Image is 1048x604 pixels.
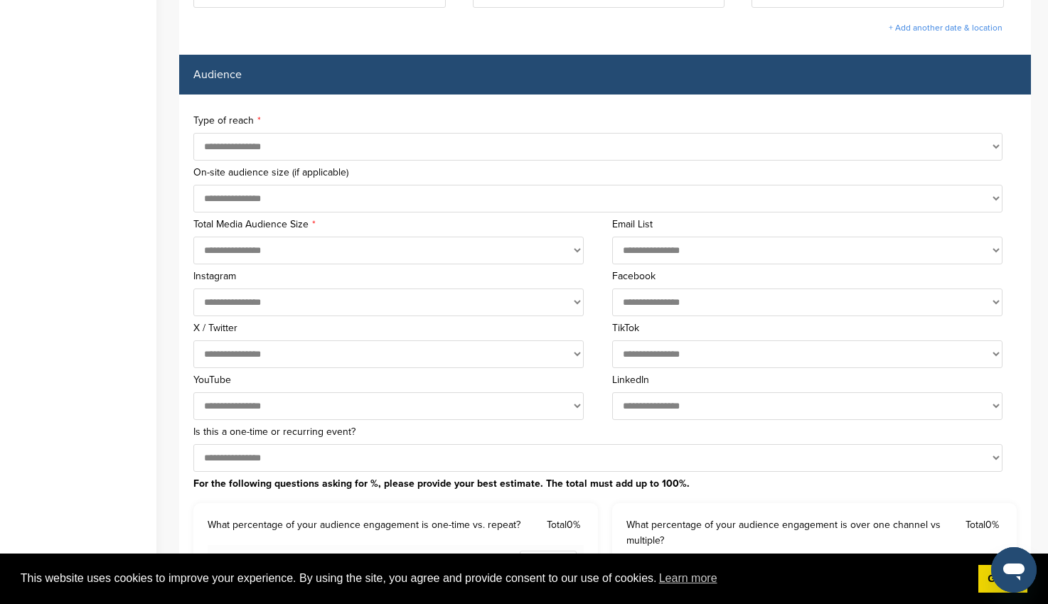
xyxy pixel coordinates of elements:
[612,220,1017,230] label: Email List
[966,517,1002,549] div: Total
[208,517,520,533] label: What percentage of your audience engagement is one-time vs. repeat?
[985,519,999,531] span: 0%
[193,271,598,281] label: Instagram
[889,23,1002,33] a: + Add another date & location
[193,220,598,230] label: Total Media Audience Size
[612,323,1017,333] label: TikTok
[193,116,1017,126] label: Type of reach
[193,168,1017,178] label: On-site audience size (if applicable)
[657,568,720,589] a: learn more about cookies
[567,519,580,531] span: 0%
[193,427,1017,437] label: Is this a one-time or recurring event?
[21,568,967,589] span: This website uses cookies to improve your experience. By using the site, you agree and provide co...
[978,565,1027,593] a: dismiss cookie message
[626,517,958,549] label: What percentage of your audience engagement is over one channel vs multiple?
[612,375,1017,385] label: LinkedIn
[193,479,1017,489] label: For the following questions asking for %, please provide your best estimate. The total must add u...
[612,271,1017,281] label: Facebook
[193,323,598,333] label: X / Twitter
[193,375,598,385] label: YouTube
[991,547,1037,593] iframe: Button to launch messaging window
[547,517,584,533] div: Total
[193,69,242,80] label: Audience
